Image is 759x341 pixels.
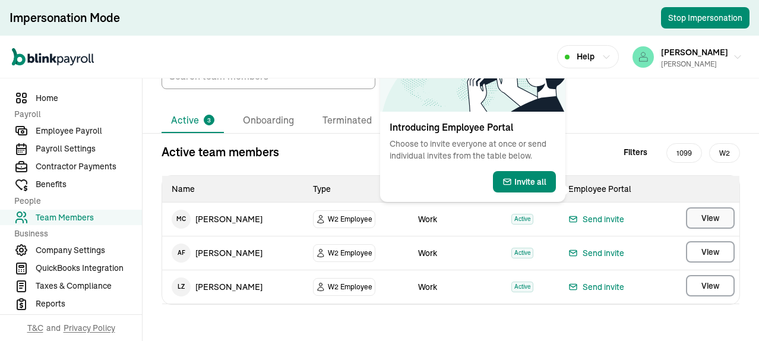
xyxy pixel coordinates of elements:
p: Active team members [162,143,279,161]
span: View [701,212,719,224]
span: Filters [624,146,647,159]
span: Active [511,248,533,258]
li: Active [162,108,224,133]
span: M C [172,210,191,229]
span: Active [511,214,533,225]
span: Work [418,282,437,292]
span: T&C [27,322,43,334]
iframe: Chat Widget [700,284,759,341]
button: Invite all [493,171,556,192]
button: View [686,275,735,296]
button: View [686,241,735,263]
button: [PERSON_NAME][PERSON_NAME] [628,42,747,72]
span: Business [14,228,135,240]
span: Privacy Policy [64,322,115,334]
li: Terminated [313,108,381,133]
span: Reports [36,298,142,310]
span: View [701,246,719,258]
span: 3 [207,116,211,125]
span: L Z [172,277,191,296]
span: W2 Employee [328,213,372,225]
span: Work [418,214,437,225]
button: View [686,207,735,229]
button: Send invite [568,246,624,260]
button: Send invite [568,280,624,294]
span: Payroll [14,108,135,121]
span: W2 Employee [328,247,372,259]
button: Help [557,45,619,68]
span: [PERSON_NAME] [661,47,728,58]
span: Team Members [36,211,142,224]
span: Contractor Payments [36,160,142,173]
span: Active [511,282,533,292]
span: Payroll Settings [36,143,142,155]
td: [PERSON_NAME] [162,203,303,236]
th: Type [303,176,409,203]
button: Send invite [568,212,624,226]
th: Name [162,176,303,203]
span: People [14,195,135,207]
span: Employee Portal [568,184,631,194]
span: W2 [709,143,740,163]
span: A F [172,244,191,263]
span: Invite all [514,176,546,188]
span: Employee Payroll [36,125,142,137]
span: Taxes & Compliance [36,280,142,292]
span: View [701,280,719,292]
span: Help [577,50,594,63]
div: Impersonation Mode [10,10,120,26]
span: Home [36,92,142,105]
td: [PERSON_NAME] [162,236,303,270]
h3: Introducing Employee Portal [390,121,556,133]
span: Company Settings [36,244,142,257]
button: Stop Impersonation [661,7,749,29]
li: Onboarding [233,108,303,133]
div: [PERSON_NAME] [661,59,728,70]
span: 1099 [666,143,702,163]
span: Work [418,248,437,258]
span: W2 Employee [328,281,372,293]
td: [PERSON_NAME] [162,270,303,304]
p: Choose to invite everyone at once or send individual invites from the table below. [390,138,556,162]
span: Benefits [36,178,142,191]
span: QuickBooks Integration [36,262,142,274]
nav: Global [12,40,94,74]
